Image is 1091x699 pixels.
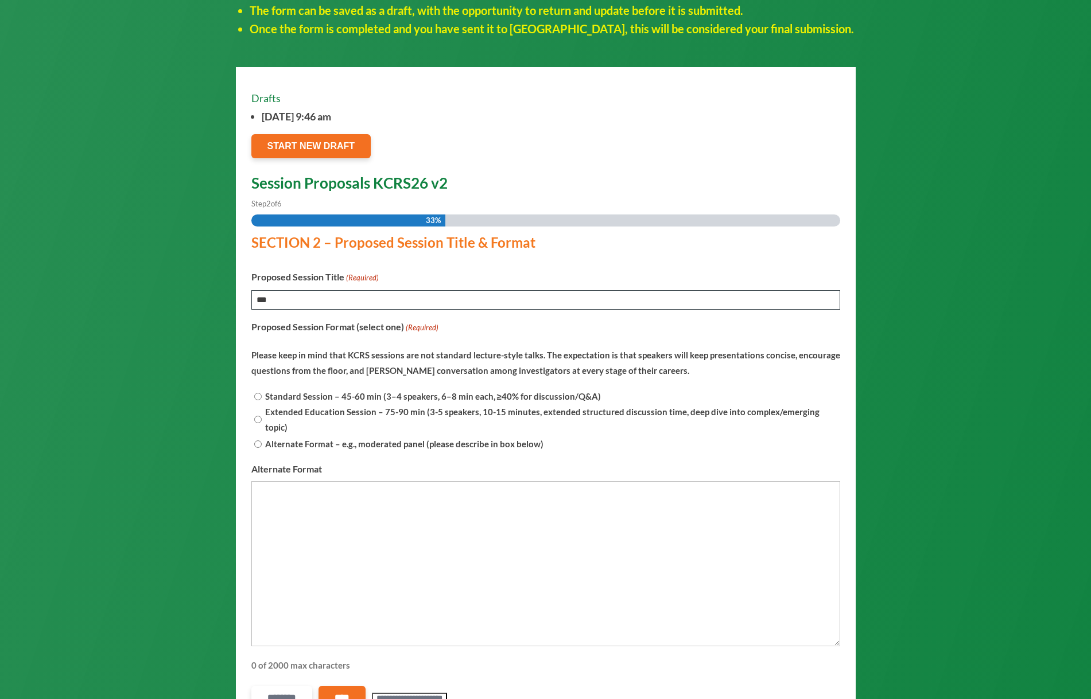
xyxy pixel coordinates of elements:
label: Alternate Format [251,461,322,477]
p: Step of [251,196,840,212]
h4: Drafts [251,93,840,109]
h2: Session Proposals KCRS26 v2 [251,175,840,196]
li: Once the form is completed and you have sent it to [GEOGRAPHIC_DATA], this will be considered you... [250,19,856,38]
span: [DATE] 9:46 am [262,109,840,124]
div: 0 of 2000 max characters [251,650,840,673]
label: Extended Education Session – 75-90 min (3-5 speakers, 10-15 minutes, extended structured discussi... [265,404,836,435]
span: 6 [277,199,282,208]
span: (Required) [405,320,438,335]
button: Start new draft [251,134,371,158]
h3: SECTION 2 – Proposed Session Title & Format [251,236,831,255]
legend: Proposed Session Format (select one) [251,319,438,335]
div: Please keep in mind that KCRS sessions are not standard lecture-style talks. The expectation is t... [251,340,840,388]
span: 33% [426,214,441,227]
label: Alternate Format – e.g., moderated panel (please describe in box below) [265,436,543,452]
li: The form can be saved as a draft, with the opportunity to return and update before it is submitted. [250,1,856,19]
span: 2 [266,199,271,208]
label: Proposed Session Title [251,269,379,286]
label: Standard Session – 45-60 min (3–4 speakers, 6–8 min each, ≥40% for discussion/Q&A) [265,389,601,404]
span: (Required) [345,270,379,286]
